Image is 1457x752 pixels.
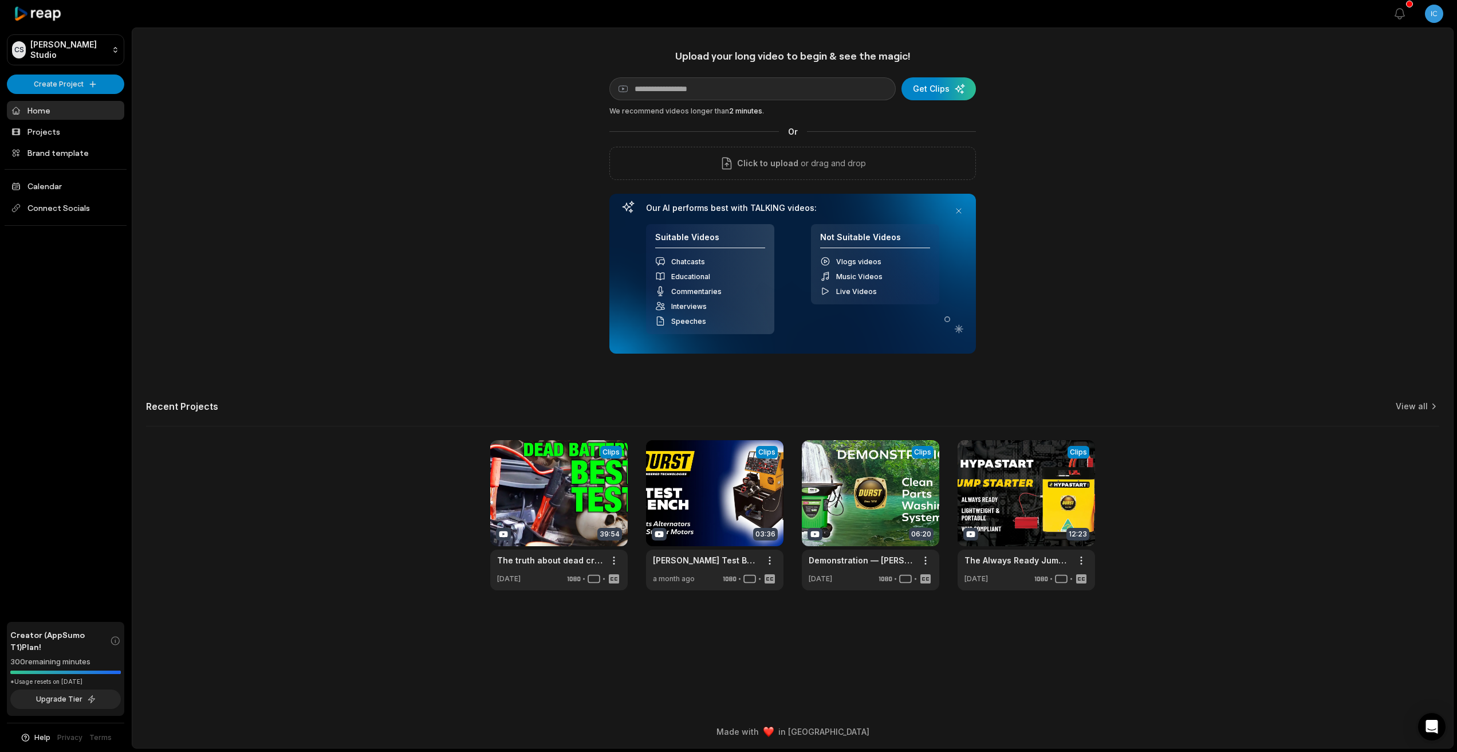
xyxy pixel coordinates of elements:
a: The truth about dead cranking batteries - and how to test them properly | Auto Expert [PERSON_NAME] [497,554,603,566]
p: or drag and drop [798,156,866,170]
span: Creator (AppSumo T1) Plan! [10,629,110,653]
a: View all [1396,401,1428,412]
span: Help [34,733,50,743]
span: Commentaries [671,287,722,296]
span: Click to upload [737,156,798,170]
a: Home [7,101,124,120]
a: Privacy [57,733,82,743]
span: Vlogs videos [836,257,881,266]
div: 300 remaining minutes [10,656,121,668]
a: [PERSON_NAME] Test Benches: Australian-Made Excellence for Alternator and Starter Motor Testing [653,554,758,566]
span: Speeches [671,317,706,326]
div: Open Intercom Messenger [1418,713,1446,741]
p: [PERSON_NAME] Studio [30,40,107,60]
a: Projects [7,122,124,141]
img: heart emoji [763,727,774,737]
a: The Always Ready Jump Starter — HYPASTART 12/24V Jump Pack for ALL vehicles [964,554,1070,566]
a: Calendar [7,177,124,195]
div: CS [12,41,26,58]
span: 2 minutes [729,107,762,115]
h2: Recent Projects [146,401,218,412]
h4: Not Suitable Videos [820,232,930,249]
h3: Our AI performs best with TALKING videos: [646,203,939,213]
span: Music Videos [836,272,883,281]
div: *Usage resets on [DATE] [10,677,121,686]
a: Brand template [7,143,124,162]
a: Terms [89,733,112,743]
button: Get Clips [901,77,976,100]
h1: Upload your long video to begin & see the magic! [609,49,976,62]
a: Demonstration — [PERSON_NAME] SmartWasher Bioremediating Parts Washing System [809,554,914,566]
div: Made with in [GEOGRAPHIC_DATA] [143,726,1443,738]
div: We recommend videos longer than . [609,106,976,116]
h4: Suitable Videos [655,232,765,249]
button: Create Project [7,75,124,94]
span: Connect Socials [7,198,124,218]
span: Chatcasts [671,257,705,266]
button: Help [20,733,50,743]
span: Live Videos [836,287,877,296]
span: Educational [671,272,710,281]
span: Interviews [671,302,707,311]
span: Or [779,126,807,138]
button: Upgrade Tier [10,690,121,709]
